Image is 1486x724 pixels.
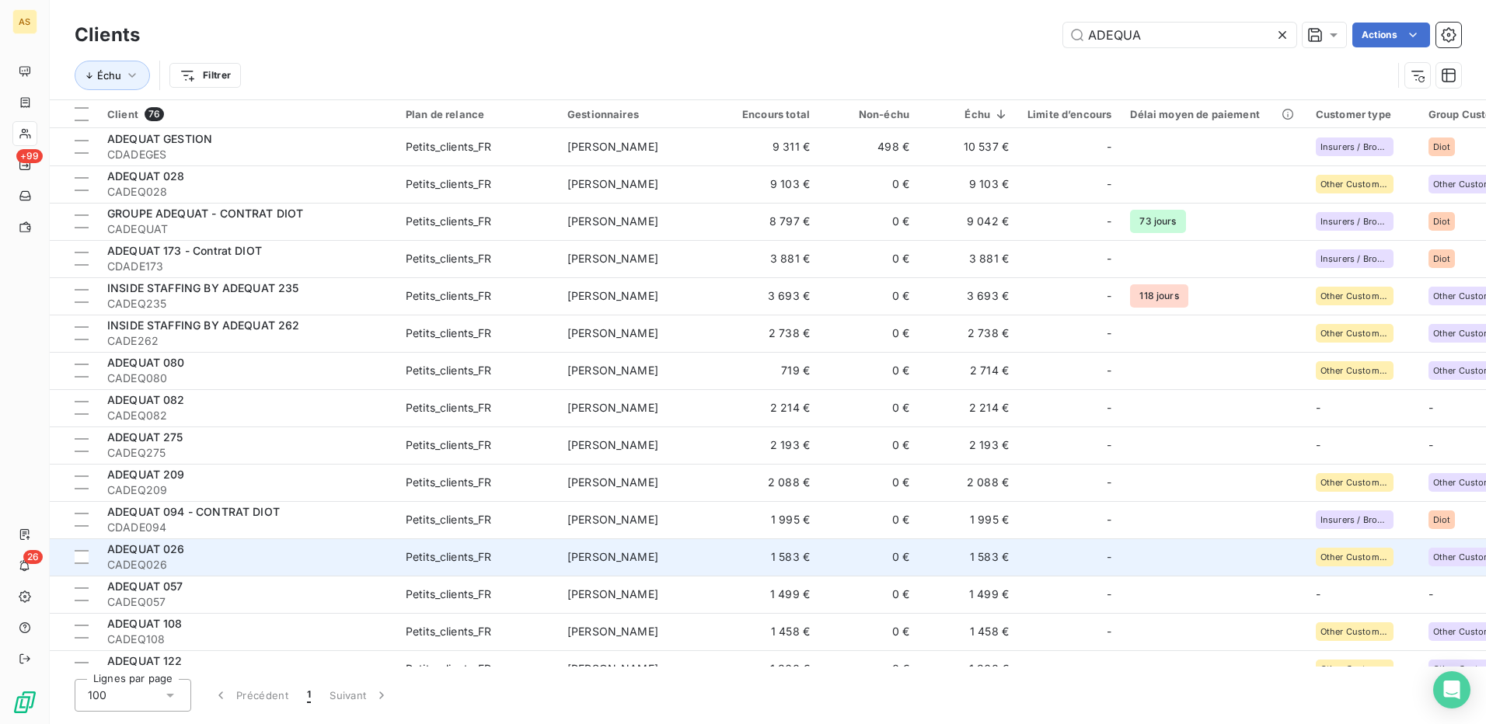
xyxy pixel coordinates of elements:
[204,679,298,712] button: Précédent
[1320,217,1389,226] span: Insurers / Brokers
[819,389,919,426] td: 0 €
[1107,624,1111,639] span: -
[1107,288,1111,304] span: -
[406,624,492,639] div: Petits_clients_FR
[819,650,919,687] td: 0 €
[107,393,185,406] span: ADEQUAT 082
[919,389,1018,426] td: 2 214 €
[107,132,212,145] span: ADEQUAT GESTION
[16,149,43,163] span: +99
[88,687,106,703] span: 100
[819,352,919,389] td: 0 €
[567,326,658,339] span: [PERSON_NAME]
[567,252,658,265] span: [PERSON_NAME]
[23,550,43,564] span: 26
[107,430,183,444] span: ADEQUAT 275
[1107,512,1111,527] span: -
[819,538,919,576] td: 0 €
[1433,671,1470,708] div: Open Intercom Messenger
[107,108,138,120] span: Client
[928,108,1009,120] div: Échu
[729,108,810,120] div: Encours total
[1316,438,1320,451] span: -
[819,128,919,165] td: 498 €
[567,438,658,451] span: [PERSON_NAME]
[919,203,1018,240] td: 9 042 €
[107,207,303,220] span: GROUPE ADEQUAT - CONTRAT DIOT
[819,426,919,464] td: 0 €
[1320,254,1389,263] span: Insurers / Brokers
[107,482,387,498] span: CADEQ209
[919,165,1018,203] td: 9 103 €
[12,690,37,715] img: Logo LeanPay
[1433,142,1451,151] span: Diot
[819,315,919,352] td: 0 €
[1107,475,1111,490] span: -
[1107,176,1111,192] span: -
[12,152,37,177] a: +99
[406,363,492,378] div: Petits_clients_FR
[1107,587,1111,602] span: -
[919,650,1018,687] td: 1 360 €
[107,505,280,518] span: ADEQUAT 094 - CONTRAT DIOT
[567,625,658,638] span: [PERSON_NAME]
[107,244,262,257] span: ADEQUAT 173 - Contrat DIOT
[97,69,121,82] span: Échu
[1107,139,1111,155] span: -
[107,296,387,312] span: CADEQ235
[406,139,492,155] div: Petits_clients_FR
[406,108,549,120] div: Plan de relance
[567,214,658,228] span: [PERSON_NAME]
[1107,363,1111,378] span: -
[75,21,140,49] h3: Clients
[107,445,387,461] span: CADEQ275
[107,147,387,162] span: CDADEGES
[919,426,1018,464] td: 2 193 €
[819,501,919,538] td: 0 €
[567,177,658,190] span: [PERSON_NAME]
[406,549,492,565] div: Petits_clients_FR
[1316,108,1410,120] div: Customer type
[107,356,185,369] span: ADEQUAT 080
[720,128,819,165] td: 9 311 €
[1428,401,1433,414] span: -
[107,221,387,237] span: CADEQUAT
[107,542,185,555] span: ADEQUAT 026
[819,165,919,203] td: 0 €
[406,661,492,677] div: Petits_clients_FR
[1320,142,1389,151] span: Insurers / Brokers
[1316,401,1320,414] span: -
[819,240,919,277] td: 0 €
[919,277,1018,315] td: 3 693 €
[1130,284,1188,308] span: 118 jours
[107,580,183,593] span: ADEQUAT 057
[107,184,387,200] span: CADEQ028
[1130,210,1185,233] span: 73 jours
[1352,23,1430,47] button: Actions
[1320,478,1389,487] span: Other Customers
[107,281,299,294] span: INSIDE STAFFING BY ADEQUAT 235
[1107,214,1111,229] span: -
[1320,552,1389,562] span: Other Customers
[720,315,819,352] td: 2 738 €
[107,594,387,610] span: CADEQ057
[1320,664,1389,674] span: Other Customers
[406,512,492,527] div: Petits_clients_FR
[75,61,150,90] button: Échu
[567,401,658,414] span: [PERSON_NAME]
[819,203,919,240] td: 0 €
[107,333,387,349] span: CADE262
[819,277,919,315] td: 0 €
[107,557,387,573] span: CADEQ026
[406,475,492,490] div: Petits_clients_FR
[567,364,658,377] span: [PERSON_NAME]
[919,464,1018,501] td: 2 088 €
[567,108,710,120] div: Gestionnaires
[1320,515,1389,524] span: Insurers / Brokers
[1428,587,1433,600] span: -
[107,371,387,386] span: CADEQ080
[169,63,241,88] button: Filtrer
[107,259,387,274] span: CDADE173
[720,352,819,389] td: 719 €
[919,501,1018,538] td: 1 995 €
